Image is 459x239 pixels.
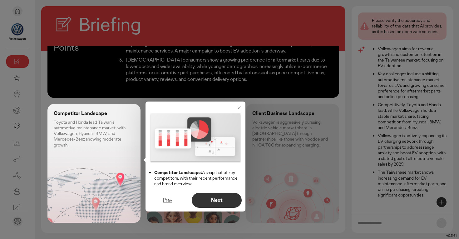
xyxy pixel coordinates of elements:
img: image [149,113,242,163]
p: Next [198,198,235,203]
li: A snapshot of key competitors, with their recent performance and brand overview [154,170,242,187]
button: Next [192,193,242,208]
p: Prev [156,198,179,203]
button: Prev [149,193,185,208]
strong: Competitor Landscape: [154,170,202,175]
